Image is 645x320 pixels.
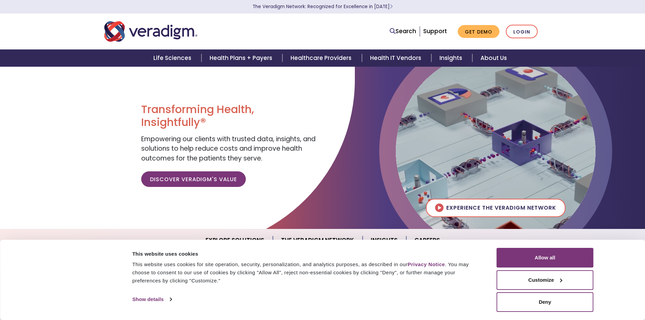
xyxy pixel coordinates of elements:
span: Empowering our clients with trusted data, insights, and solutions to help reduce costs and improv... [141,134,316,163]
a: Support [423,27,447,35]
a: Show details [132,294,172,304]
button: Customize [497,270,594,290]
button: Allow all [497,248,594,268]
img: Veradigm logo [104,20,197,43]
a: The Veradigm Network: Recognized for Excellence in [DATE]Learn More [253,3,393,10]
div: This website uses cookies for site operation, security, personalization, and analytics purposes, ... [132,260,481,285]
a: About Us [472,49,515,67]
span: Learn More [390,3,393,10]
div: This website uses cookies [132,250,481,258]
a: Insights [431,49,472,67]
a: Insights [363,232,406,249]
a: The Veradigm Network [273,232,363,249]
a: Privacy Notice [408,261,445,267]
a: Get Demo [458,25,499,38]
button: Deny [497,292,594,312]
a: Health Plans + Payers [201,49,282,67]
a: Healthcare Providers [282,49,362,67]
a: Discover Veradigm's Value [141,171,246,187]
h1: Transforming Health, Insightfully® [141,103,317,129]
a: Life Sciences [145,49,201,67]
a: Search [390,27,416,36]
a: Health IT Vendors [362,49,431,67]
a: Careers [406,232,448,249]
a: Explore Solutions [197,232,273,249]
a: Login [506,25,538,39]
